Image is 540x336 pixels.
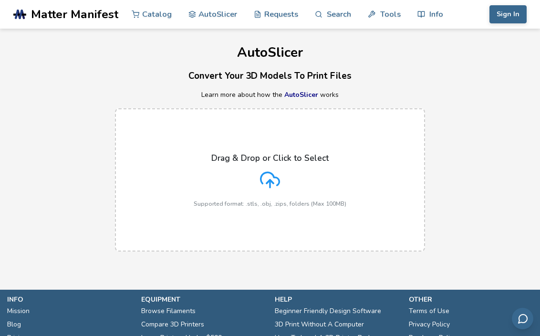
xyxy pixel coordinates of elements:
a: Mission [7,304,30,318]
button: Sign In [489,5,527,23]
a: Compare 3D Printers [141,318,204,331]
a: Terms of Use [409,304,449,318]
a: Browse Filaments [141,304,196,318]
a: Privacy Policy [409,318,450,331]
a: Blog [7,318,21,331]
a: 3D Print Without A Computer [275,318,364,331]
a: Beginner Friendly Design Software [275,304,381,318]
p: equipment [141,294,266,304]
p: other [409,294,533,304]
p: info [7,294,132,304]
button: Send feedback via email [512,308,533,329]
a: AutoSlicer [284,90,318,99]
p: help [275,294,399,304]
span: Matter Manifest [31,8,118,21]
p: Supported format: .stls, .obj, .zips, folders (Max 100MB) [194,200,346,207]
p: Drag & Drop or Click to Select [211,153,329,163]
